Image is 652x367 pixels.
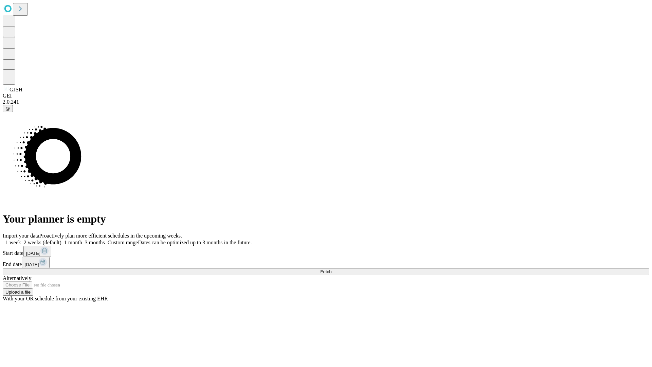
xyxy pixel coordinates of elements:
div: GEI [3,93,649,99]
span: 3 months [85,240,105,245]
span: Custom range [108,240,138,245]
span: 1 month [64,240,82,245]
span: [DATE] [26,251,40,256]
span: Fetch [320,269,331,274]
span: Alternatively [3,275,31,281]
div: 2.0.241 [3,99,649,105]
span: [DATE] [24,262,39,267]
button: @ [3,105,13,112]
span: Proactively plan more efficient schedules in the upcoming weeks. [39,233,182,239]
button: [DATE] [23,246,51,257]
button: Fetch [3,268,649,275]
span: With your OR schedule from your existing EHR [3,296,108,301]
span: Import your data [3,233,39,239]
button: [DATE] [22,257,50,268]
div: Start date [3,246,649,257]
span: @ [5,106,10,111]
span: 2 weeks (default) [24,240,61,245]
span: 1 week [5,240,21,245]
button: Upload a file [3,289,33,296]
span: GJSH [10,87,22,92]
span: Dates can be optimized up to 3 months in the future. [138,240,252,245]
div: End date [3,257,649,268]
h1: Your planner is empty [3,213,649,225]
